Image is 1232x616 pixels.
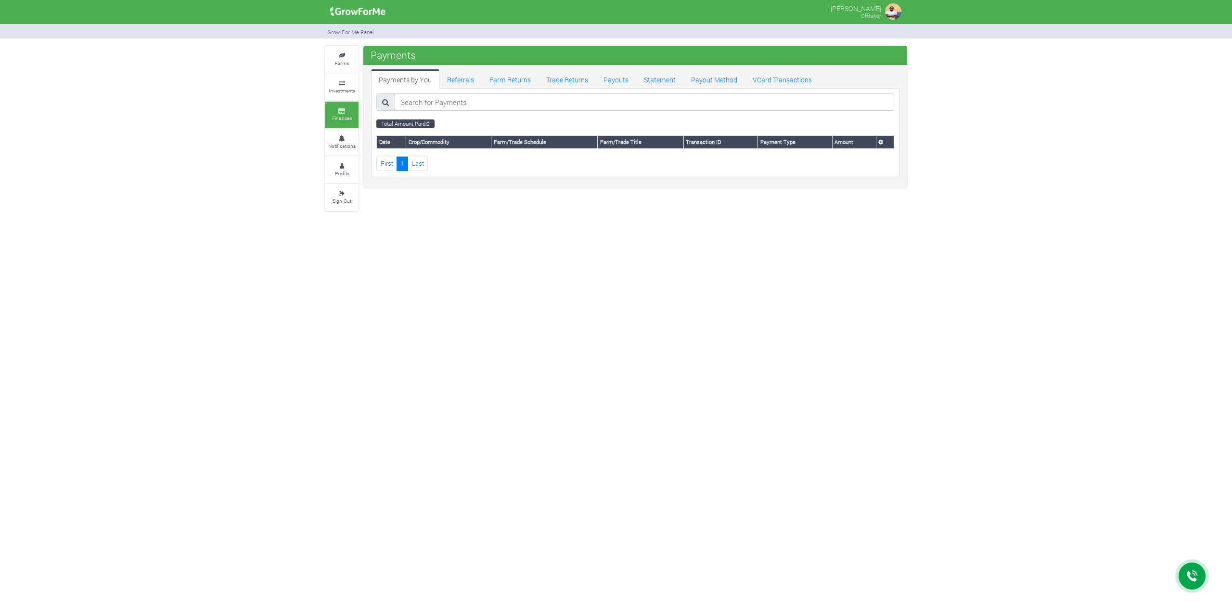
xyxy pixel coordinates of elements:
[325,74,359,100] a: Investments
[395,93,894,111] input: Search for Payments
[491,136,598,149] th: Farm/Trade Schedule
[397,157,408,170] a: 1
[376,119,435,128] small: Total Amount Paid:
[832,136,876,149] th: Amount
[368,45,418,65] span: Payments
[884,2,903,21] img: growforme image
[327,28,374,36] small: Grow For Me Panel
[439,69,482,89] a: Referrals
[325,184,359,210] a: Sign Out
[406,136,491,149] th: Crop/Commodity
[683,69,745,89] a: Payout Method
[683,136,757,149] th: Transaction ID
[371,69,439,89] a: Payments by You
[376,157,894,170] nav: Page Navigation
[325,157,359,183] a: Profile
[636,69,683,89] a: Statement
[329,87,355,94] small: Investments
[328,143,356,149] small: Notifications
[327,2,389,21] img: growforme image
[831,2,881,13] p: [PERSON_NAME]
[745,69,820,89] a: VCard Transactions
[598,136,684,149] th: Farm/Trade Title
[539,69,596,89] a: Trade Returns
[325,46,359,73] a: Farms
[482,69,539,89] a: Farm Returns
[758,136,832,149] th: Payment Type
[332,115,352,121] small: Finances
[325,102,359,128] a: Finances
[376,157,397,170] a: First
[861,12,881,19] small: Offtaker
[377,136,406,149] th: Date
[325,129,359,156] a: Notifications
[333,197,351,204] small: Sign Out
[334,60,349,66] small: Farms
[408,157,428,170] a: Last
[426,120,430,127] b: 0
[335,170,349,177] small: Profile
[596,69,636,89] a: Payouts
